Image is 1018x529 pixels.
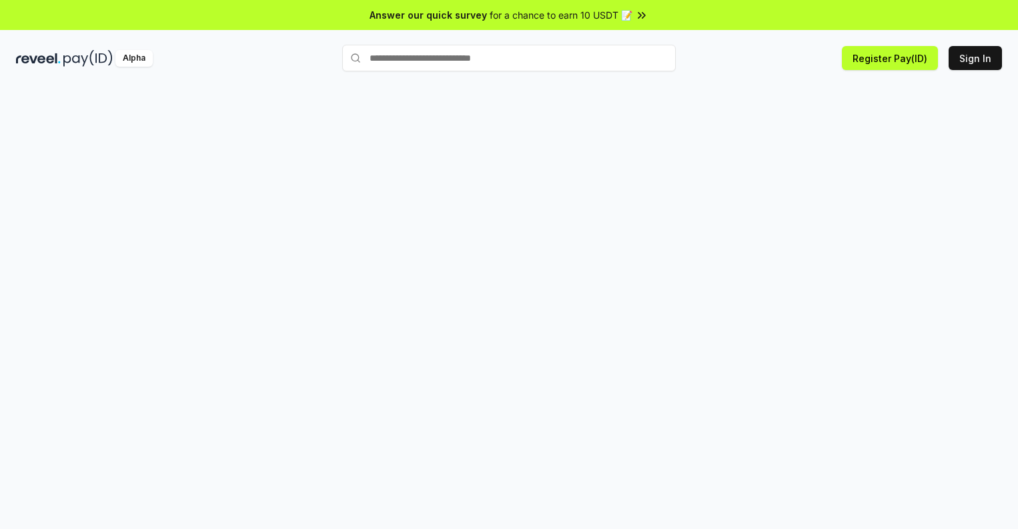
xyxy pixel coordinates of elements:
[490,8,632,22] span: for a chance to earn 10 USDT 📝
[63,50,113,67] img: pay_id
[370,8,487,22] span: Answer our quick survey
[842,46,938,70] button: Register Pay(ID)
[115,50,153,67] div: Alpha
[16,50,61,67] img: reveel_dark
[949,46,1002,70] button: Sign In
